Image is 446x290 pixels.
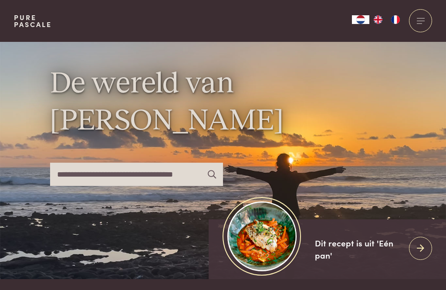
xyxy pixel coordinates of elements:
[352,15,404,24] aside: Language selected: Nederlands
[14,14,52,28] a: PurePascale
[209,219,446,279] a: https://admin.purepascale.com/wp-content/uploads/2025/08/home_recept_link.jpg Dit recept is uit '...
[387,15,404,24] a: FR
[369,15,404,24] ul: Language list
[352,15,369,24] div: Language
[315,237,402,262] div: Dit recept is uit 'Eén pan'
[369,15,387,24] a: EN
[352,15,369,24] a: NL
[227,201,297,271] img: https://admin.purepascale.com/wp-content/uploads/2025/08/home_recept_link.jpg
[50,65,396,140] h1: De wereld van [PERSON_NAME]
